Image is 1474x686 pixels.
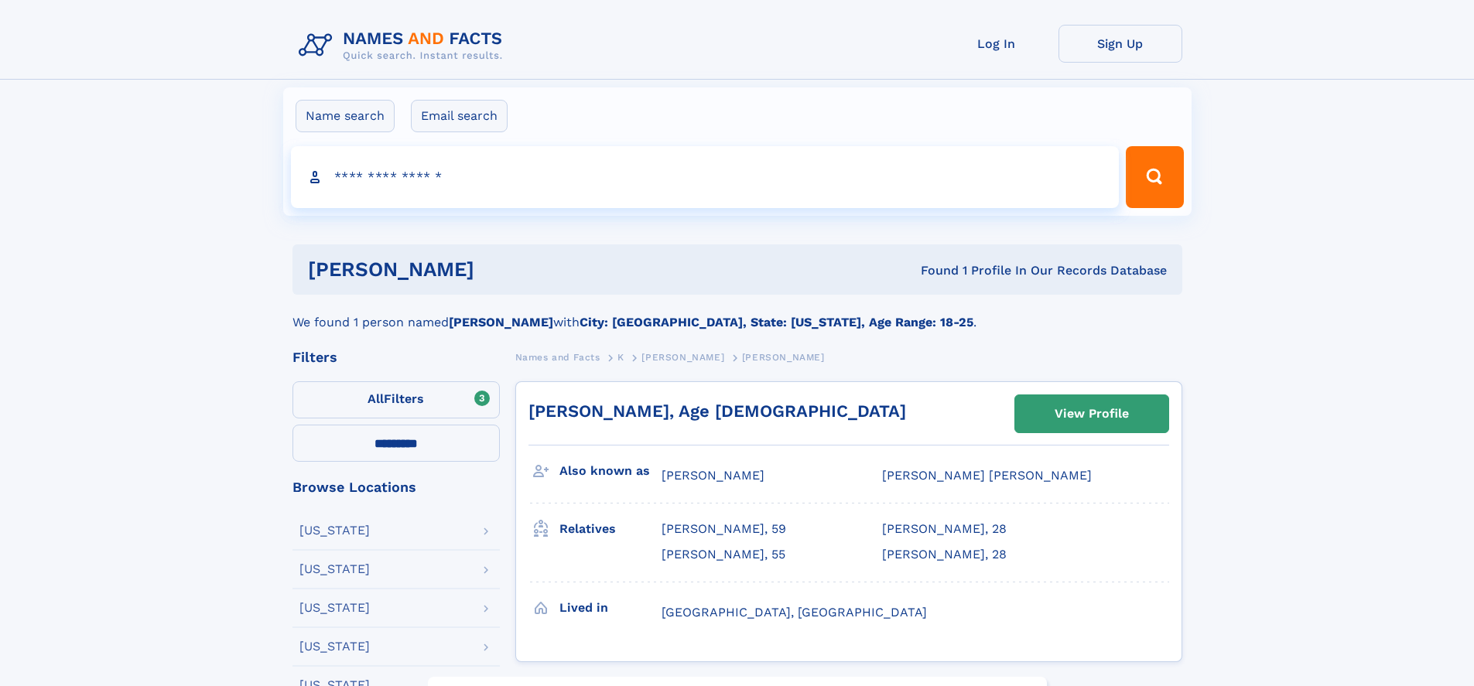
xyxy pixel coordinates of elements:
h1: [PERSON_NAME] [308,260,698,279]
label: Email search [411,100,508,132]
div: View Profile [1055,396,1129,432]
a: View Profile [1015,395,1168,432]
div: Filters [292,350,500,364]
a: [PERSON_NAME], 28 [882,520,1007,538]
b: [PERSON_NAME] [449,315,553,329]
a: K [617,347,624,367]
span: K [617,352,624,363]
div: Browse Locations [292,480,500,494]
div: [US_STATE] [299,602,370,614]
h3: Lived in [559,595,662,621]
div: [US_STATE] [299,640,370,653]
div: [US_STATE] [299,563,370,575]
span: [PERSON_NAME] [PERSON_NAME] [882,468,1092,483]
a: Log In [935,25,1058,63]
div: We found 1 person named with . [292,295,1182,332]
span: All [368,391,384,406]
button: Search Button [1126,146,1183,208]
a: Names and Facts [515,347,600,367]
a: [PERSON_NAME], 28 [882,546,1007,563]
a: [PERSON_NAME], Age [DEMOGRAPHIC_DATA] [528,401,906,421]
h3: Relatives [559,516,662,542]
input: search input [291,146,1120,208]
h3: Also known as [559,458,662,484]
a: [PERSON_NAME] [641,347,724,367]
span: [PERSON_NAME] [742,352,825,363]
label: Name search [296,100,395,132]
a: Sign Up [1058,25,1182,63]
b: City: [GEOGRAPHIC_DATA], State: [US_STATE], Age Range: 18-25 [580,315,973,329]
label: Filters [292,381,500,418]
div: Found 1 Profile In Our Records Database [697,262,1167,279]
span: [PERSON_NAME] [641,352,724,363]
img: Logo Names and Facts [292,25,515,67]
a: [PERSON_NAME], 59 [662,520,786,538]
span: [PERSON_NAME] [662,468,764,483]
div: [US_STATE] [299,524,370,537]
span: [GEOGRAPHIC_DATA], [GEOGRAPHIC_DATA] [662,605,927,619]
a: [PERSON_NAME], 55 [662,546,785,563]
